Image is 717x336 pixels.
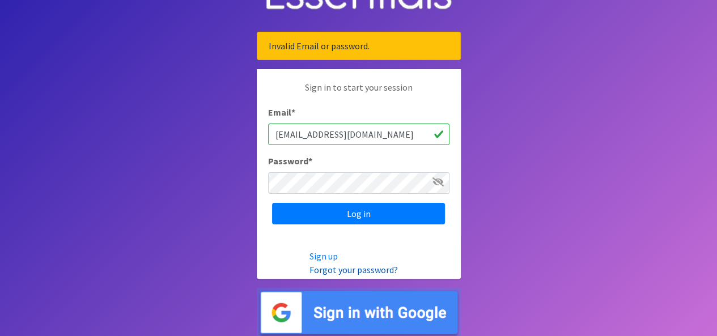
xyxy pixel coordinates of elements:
label: Password [268,154,312,168]
input: Log in [272,203,445,224]
div: Invalid Email or password. [257,32,461,60]
a: Sign up [309,250,338,262]
a: Forgot your password? [309,264,398,275]
label: Email [268,105,295,119]
abbr: required [308,155,312,167]
p: Sign in to start your session [268,80,449,105]
abbr: required [291,107,295,118]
